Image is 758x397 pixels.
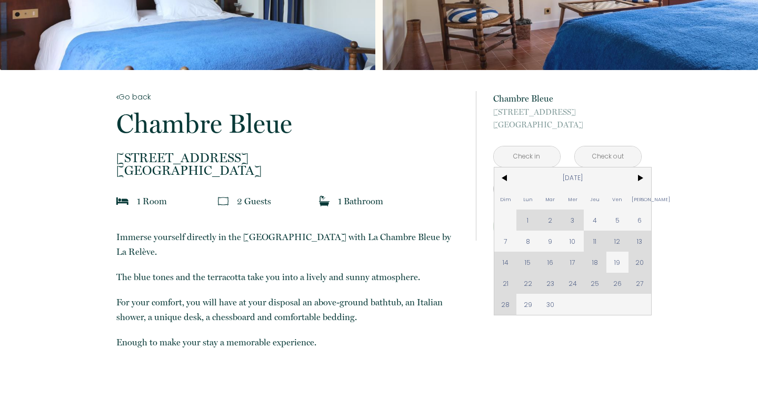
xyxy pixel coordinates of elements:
[629,188,651,210] span: [PERSON_NAME]
[494,231,517,252] span: 7
[116,111,462,137] p: Chambre Bleue
[539,231,562,252] span: 9
[494,167,517,188] span: <
[584,210,606,231] span: 4
[267,196,271,206] span: s
[116,91,462,103] a: Go back
[116,152,462,164] span: [STREET_ADDRESS]
[606,210,629,231] span: 5
[116,295,462,324] p: For your comfort, you will have at your disposal an above-ground bathtub, an Italian shower, a un...
[493,106,642,118] span: [STREET_ADDRESS]
[584,188,606,210] span: Jeu
[516,294,539,315] span: 29
[116,152,462,177] p: [GEOGRAPHIC_DATA]
[606,252,629,273] span: 19
[629,167,651,188] span: >
[516,188,539,210] span: Lun
[494,146,560,167] input: Check in
[116,230,462,375] p: ​
[539,294,562,315] span: 30
[116,270,462,284] p: The blue tones and the terracotta take you into a lively and sunny atmosphere.
[629,210,651,231] span: 6
[606,188,629,210] span: Ven
[116,230,462,259] p: Immerse yourself directly in the [GEOGRAPHIC_DATA] with La Chambre Bleue by La Relève.
[575,146,641,167] input: Check out
[218,196,228,206] img: guests
[237,194,271,209] p: 2 Guest
[516,231,539,252] span: 8
[116,335,462,350] p: Enough to make your stay a memorable experience.
[493,212,642,241] button: Book
[539,188,562,210] span: Mar
[561,231,584,252] span: 10
[494,188,517,210] span: Dim
[493,91,642,106] p: Chambre Bleue
[137,194,167,209] p: 1 Room
[516,167,629,188] span: [DATE]
[338,194,383,209] p: 1 Bathroom
[493,106,642,131] p: [GEOGRAPHIC_DATA]
[561,188,584,210] span: Mer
